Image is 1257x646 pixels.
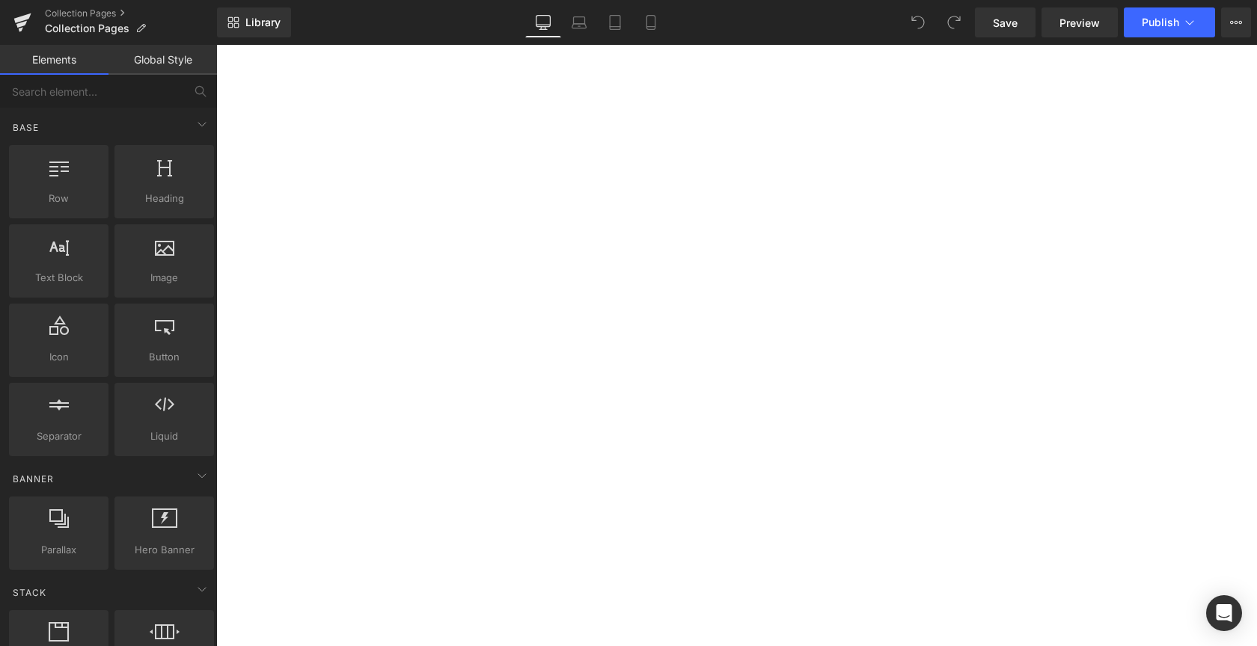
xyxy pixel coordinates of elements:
[939,7,969,37] button: Redo
[1042,7,1118,37] a: Preview
[561,7,597,37] a: Laptop
[993,15,1018,31] span: Save
[45,7,217,19] a: Collection Pages
[597,7,633,37] a: Tablet
[13,270,104,286] span: Text Block
[13,428,104,444] span: Separator
[245,16,281,29] span: Library
[119,270,209,286] span: Image
[119,191,209,206] span: Heading
[1221,7,1251,37] button: More
[119,349,209,365] span: Button
[525,7,561,37] a: Desktop
[11,120,40,135] span: Base
[45,22,129,34] span: Collection Pages
[119,542,209,558] span: Hero Banner
[217,7,291,37] a: New Library
[11,472,55,486] span: Banner
[13,349,104,365] span: Icon
[13,542,104,558] span: Parallax
[1124,7,1215,37] button: Publish
[633,7,669,37] a: Mobile
[108,45,217,75] a: Global Style
[13,191,104,206] span: Row
[903,7,933,37] button: Undo
[1206,595,1242,631] div: Open Intercom Messenger
[1142,16,1179,28] span: Publish
[11,585,48,600] span: Stack
[119,428,209,444] span: Liquid
[1059,15,1100,31] span: Preview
